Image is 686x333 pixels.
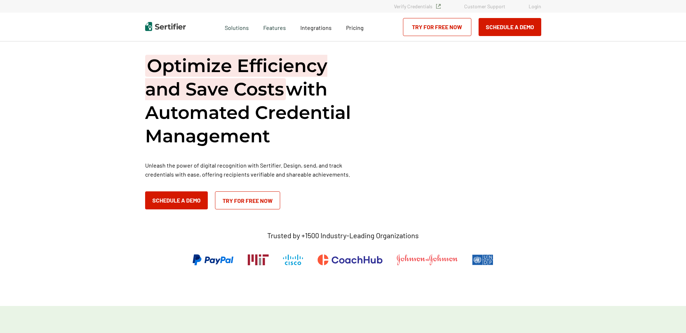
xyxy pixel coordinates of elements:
[436,4,441,9] img: Verified
[145,54,361,148] h1: with Automated Credential Management
[193,254,233,265] img: PayPal
[346,24,364,31] span: Pricing
[318,254,382,265] img: CoachHub
[346,22,364,31] a: Pricing
[464,3,505,9] a: Customer Support
[145,161,361,179] p: Unleash the power of digital recognition with Sertifier. Design, send, and track credentials with...
[300,24,332,31] span: Integrations
[394,3,441,9] a: Verify Credentials
[397,254,457,265] img: Johnson & Johnson
[145,22,186,31] img: Sertifier | Digital Credentialing Platform
[215,191,280,209] a: Try for Free Now
[263,22,286,31] span: Features
[145,55,327,100] span: Optimize Efficiency and Save Costs
[403,18,471,36] a: Try for Free Now
[225,22,249,31] span: Solutions
[283,254,303,265] img: Cisco
[267,231,419,240] p: Trusted by +1500 Industry-Leading Organizations
[248,254,269,265] img: Massachusetts Institute of Technology
[472,254,493,265] img: UNDP
[529,3,541,9] a: Login
[300,22,332,31] a: Integrations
